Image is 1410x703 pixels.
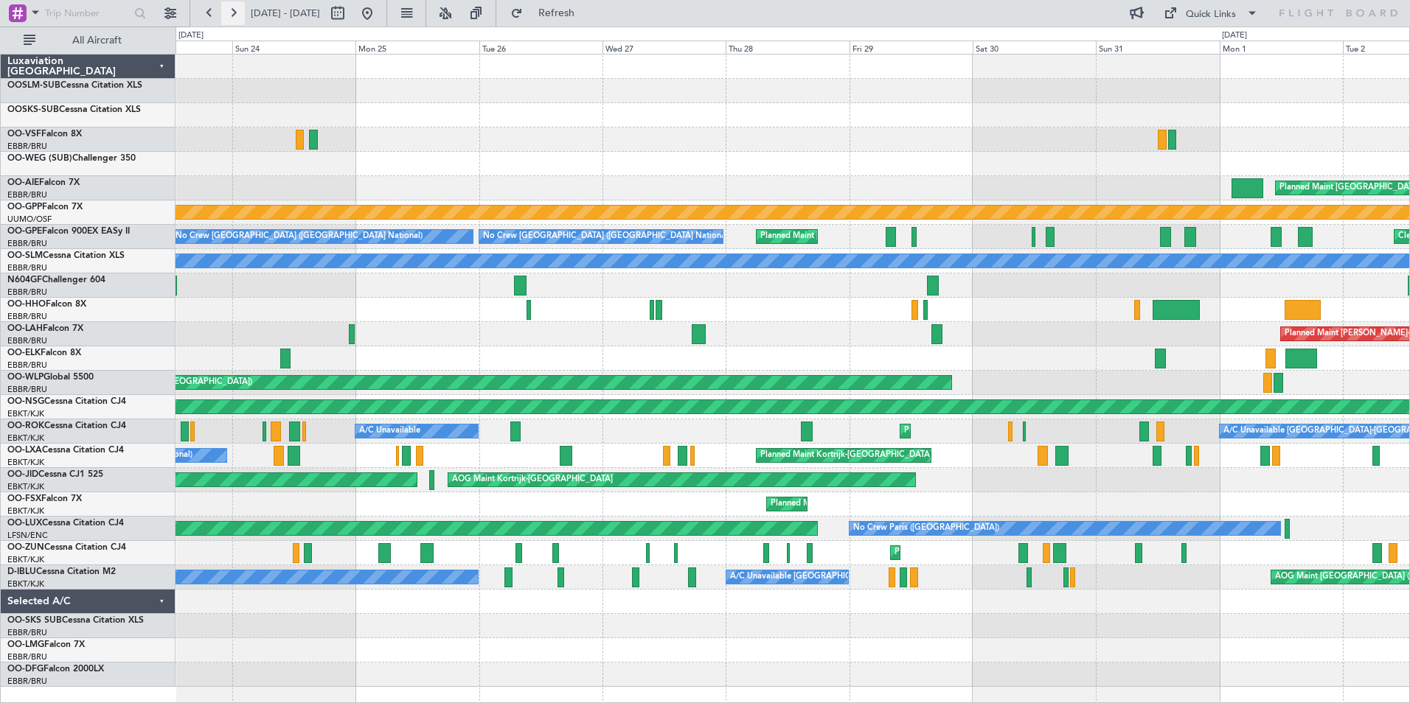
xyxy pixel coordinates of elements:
[7,397,126,406] a: OO-NSGCessna Citation CJ4
[726,41,849,54] div: Thu 28
[7,373,44,382] span: OO-WLP
[7,578,44,590] a: EBKT/KJK
[602,41,726,54] div: Wed 27
[7,384,47,395] a: EBBR/BRU
[7,189,47,200] a: EBBR/BRU
[973,41,1096,54] div: Sat 30
[452,469,613,491] div: AOG Maint Kortrijk-[GEOGRAPHIC_DATA]
[7,154,136,163] a: OO-WEG (SUB)Challenger 350
[1222,29,1247,42] div: [DATE]
[895,542,1066,564] div: Planned Maint Kortrijk-[GEOGRAPHIC_DATA]
[7,616,144,625] a: OO-SKS SUBCessna Citation XLS
[7,214,52,225] a: UUMO/OSF
[7,446,42,455] span: OO-LXA
[7,251,125,260] a: OO-SLMCessna Citation XLS
[7,300,86,309] a: OO-HHOFalcon 8X
[483,225,730,248] div: No Crew [GEOGRAPHIC_DATA] ([GEOGRAPHIC_DATA] National)
[7,616,62,625] span: OO-SKS SUB
[251,7,320,20] span: [DATE] - [DATE]
[7,203,42,211] span: OO-GPP
[7,530,48,541] a: LFSN/ENC
[504,1,592,25] button: Refresh
[7,543,44,552] span: OO-ZUN
[232,41,355,54] div: Sun 24
[7,130,82,139] a: OO-VSFFalcon 8X
[1220,41,1343,54] div: Mon 1
[7,665,104,674] a: OO-DFGFalcon 2000LX
[7,178,80,187] a: OO-AIEFalcon 7X
[7,397,44,406] span: OO-NSG
[7,422,44,430] span: OO-ROK
[7,422,126,430] a: OO-ROKCessna Citation CJ4
[760,225,1027,248] div: Planned Maint [GEOGRAPHIC_DATA] ([GEOGRAPHIC_DATA] National)
[7,554,44,565] a: EBKT/KJK
[7,676,47,687] a: EBBR/BRU
[7,349,81,357] a: OO-ELKFalcon 8X
[7,519,124,528] a: OO-LUXCessna Citation CJ4
[853,517,999,539] div: No Crew Paris ([GEOGRAPHIC_DATA])
[7,141,47,152] a: EBBR/BRU
[7,470,38,479] span: OO-JID
[7,227,130,236] a: OO-GPEFalcon 900EX EASy II
[7,373,94,382] a: OO-WLPGlobal 5500
[7,81,142,90] a: OOSLM-SUBCessna Citation XLS
[7,262,47,273] a: EBBR/BRU
[7,324,83,333] a: OO-LAHFalcon 7X
[7,105,59,114] span: OOSKS-SUB
[904,420,1076,442] div: Planned Maint Kortrijk-[GEOGRAPHIC_DATA]
[7,640,85,649] a: OO-LMGFalcon 7X
[7,105,141,114] a: OOSKS-SUBCessna Citation XLS
[526,8,588,18] span: Refresh
[1186,7,1236,22] div: Quick Links
[7,481,44,492] a: EBKT/KJK
[38,35,156,46] span: All Aircraft
[7,335,47,346] a: EBBR/BRU
[16,29,160,52] button: All Aircraft
[7,324,43,333] span: OO-LAH
[7,360,47,371] a: EBBR/BRU
[7,238,47,249] a: EBBR/BRU
[7,300,46,309] span: OO-HHO
[730,566,965,588] div: A/C Unavailable [GEOGRAPHIC_DATA]-[GEOGRAPHIC_DATA]
[7,287,47,298] a: EBBR/BRU
[479,41,602,54] div: Tue 26
[178,29,204,42] div: [DATE]
[45,2,130,24] input: Trip Number
[7,81,60,90] span: OOSLM-SUB
[7,433,44,444] a: EBKT/KJK
[355,41,479,54] div: Mon 25
[7,227,42,236] span: OO-GPE
[7,567,36,576] span: D-IBLU
[359,420,420,442] div: A/C Unavailable
[7,651,47,662] a: EBBR/BRU
[1156,1,1265,25] button: Quick Links
[7,203,83,211] a: OO-GPPFalcon 7X
[7,251,43,260] span: OO-SLM
[1096,41,1219,54] div: Sun 31
[7,470,103,479] a: OO-JIDCessna CJ1 525
[7,457,44,468] a: EBKT/KJK
[7,494,82,503] a: OO-FSXFalcon 7X
[7,276,105,284] a: N604GFChallenger 604
[760,444,932,466] div: Planned Maint Kortrijk-[GEOGRAPHIC_DATA]
[176,225,423,248] div: No Crew [GEOGRAPHIC_DATA] ([GEOGRAPHIC_DATA] National)
[7,446,124,455] a: OO-LXACessna Citation CJ4
[7,543,126,552] a: OO-ZUNCessna Citation CJ4
[7,178,39,187] span: OO-AIE
[7,408,44,419] a: EBKT/KJK
[7,494,41,503] span: OO-FSX
[7,276,42,284] span: N604GF
[7,130,41,139] span: OO-VSF
[7,627,47,638] a: EBBR/BRU
[850,41,973,54] div: Fri 29
[7,665,44,674] span: OO-DFG
[7,311,47,322] a: EBBR/BRU
[771,493,942,515] div: Planned Maint Kortrijk-[GEOGRAPHIC_DATA]
[7,519,42,528] span: OO-LUX
[7,640,44,649] span: OO-LMG
[7,154,72,163] span: OO-WEG (SUB)
[7,506,44,517] a: EBKT/KJK
[7,349,41,357] span: OO-ELK
[7,567,116,576] a: D-IBLUCessna Citation M2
